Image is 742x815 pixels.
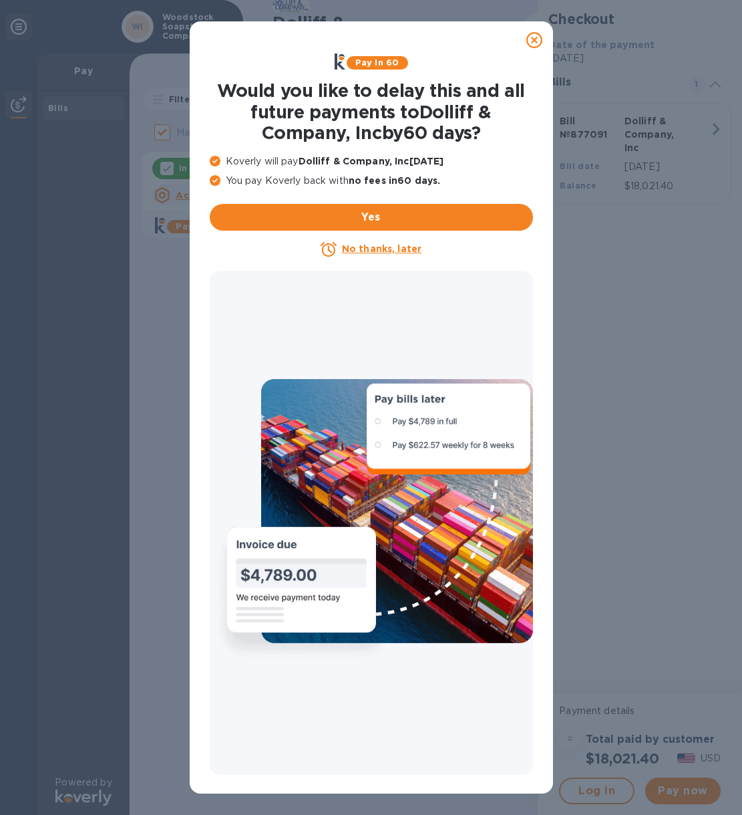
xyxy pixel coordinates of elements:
[210,174,533,188] p: You pay Koverly back with
[210,80,533,144] h1: Would you like to delay this and all future payments to Dolliff & Company, Inc by 60 days ?
[355,57,399,68] b: Pay in 60
[210,154,533,168] p: Koverly will pay
[342,243,421,254] u: No thanks, later
[349,175,440,186] b: no fees in 60 days .
[220,209,522,225] span: Yes
[299,156,444,166] b: Dolliff & Company, Inc [DATE]
[210,204,533,231] button: Yes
